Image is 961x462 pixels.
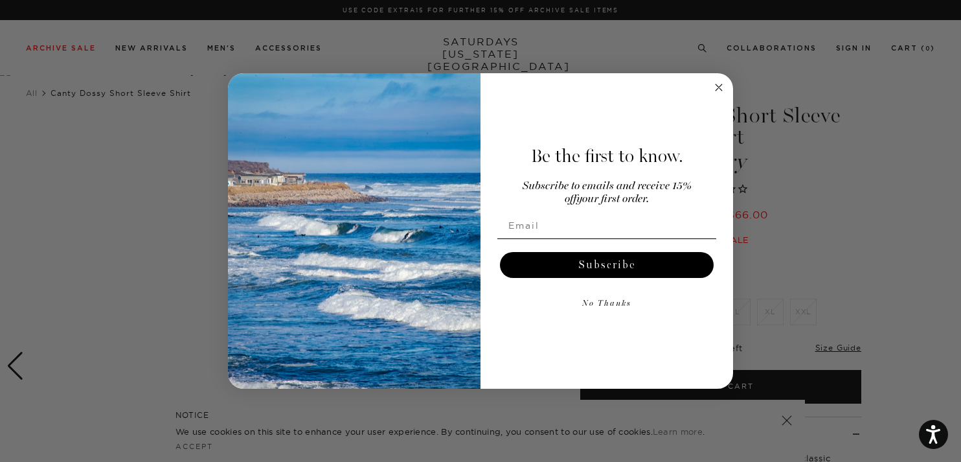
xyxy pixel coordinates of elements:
span: Be the first to know. [531,145,683,167]
img: underline [497,238,716,239]
span: your first order. [576,194,649,205]
span: Subscribe to emails and receive 15% [523,181,692,192]
button: Close dialog [711,80,727,95]
input: Email [497,213,716,238]
button: Subscribe [500,252,714,278]
span: off [565,194,576,205]
button: No Thanks [497,291,716,317]
img: 125c788d-000d-4f3e-b05a-1b92b2a23ec9.jpeg [228,73,480,389]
